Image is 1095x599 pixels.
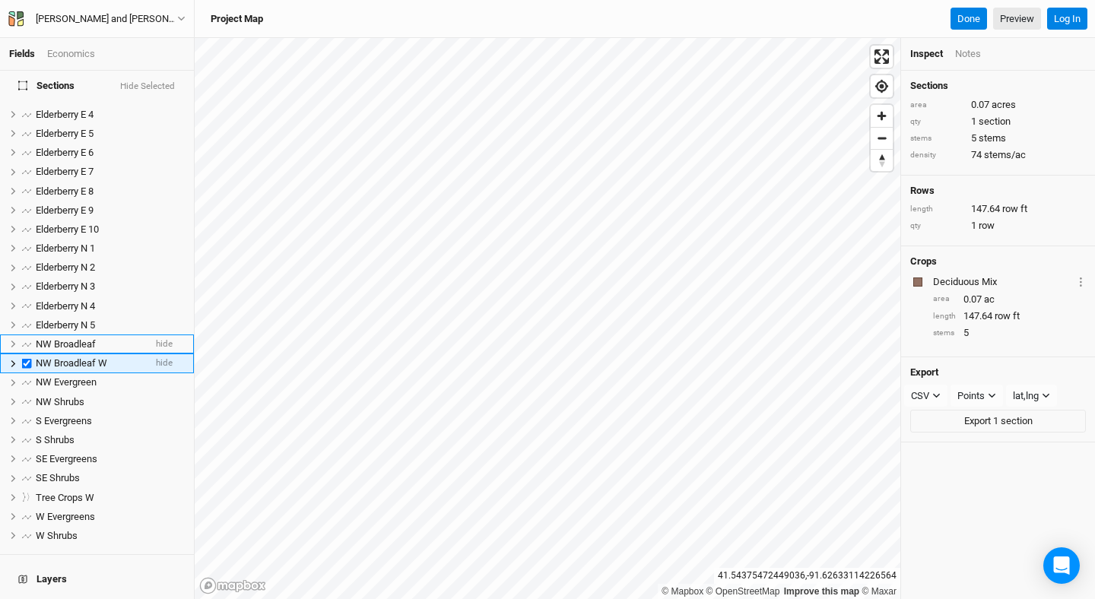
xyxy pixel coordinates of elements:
[36,415,185,427] div: S Evergreens
[951,8,987,30] button: Done
[36,396,185,408] div: NW Shrubs
[36,185,185,198] div: Elderberry E 8
[1006,385,1057,407] button: lat,lng
[36,109,94,120] span: Elderberry E 4
[910,255,937,268] h4: Crops
[36,338,144,350] div: NW Broadleaf
[910,219,1086,233] div: 1
[933,293,1086,306] div: 0.07
[933,311,956,322] div: length
[36,530,78,541] span: W Shrubs
[36,511,185,523] div: W Evergreens
[36,492,94,503] span: Tree Crops W
[36,11,177,27] div: [PERSON_NAME] and [PERSON_NAME]
[871,75,893,97] button: Find my location
[904,385,947,407] button: CSV
[36,472,80,483] span: SE Shrubs
[910,133,963,144] div: stems
[36,453,185,465] div: SE Evergreens
[36,357,144,369] div: NW Broadleaf W
[910,116,963,128] div: qty
[36,128,94,139] span: Elderberry E 5
[910,220,963,232] div: qty
[714,568,900,584] div: 41.54375472449036 , -91.62633114226564
[910,115,1086,128] div: 1
[36,280,185,293] div: Elderberry N 3
[36,147,94,158] span: Elderberry E 6
[36,434,185,446] div: S Shrubs
[910,132,1086,145] div: 5
[9,564,185,594] h4: Layers
[995,309,1020,323] span: row ft
[910,80,1086,92] h4: Sections
[1013,388,1039,404] div: lat,lng
[36,242,95,254] span: Elderberry N 1
[36,261,95,273] span: Elderberry N 2
[871,150,893,171] span: Reset bearing to north
[984,148,1026,162] span: stems/ac
[1076,273,1086,290] button: Crop Usage
[36,204,185,217] div: Elderberry E 9
[36,223,99,235] span: Elderberry E 10
[933,275,1073,289] div: Deciduous Mix
[36,376,97,388] span: NW Evergreen
[910,47,943,61] div: Inspect
[871,127,893,149] button: Zoom out
[36,109,185,121] div: Elderberry E 4
[211,13,263,25] h3: Project Map
[871,46,893,68] button: Enter fullscreen
[36,434,75,445] span: S Shrubs
[992,98,1016,112] span: acres
[951,385,1003,407] button: Points
[910,98,1086,112] div: 0.07
[36,300,185,312] div: Elderberry N 4
[933,326,1086,340] div: 5
[119,81,176,92] button: Hide Selected
[910,150,963,161] div: density
[36,396,84,407] span: NW Shrubs
[993,8,1041,30] a: Preview
[9,48,35,59] a: Fields
[36,300,95,312] span: Elderberry N 4
[933,328,956,339] div: stems
[36,223,185,236] div: Elderberry E 10
[156,354,173,373] span: hide
[706,586,780,597] a: OpenStreetMap
[36,338,96,350] span: NW Broadleaf
[156,334,173,353] span: hide
[36,530,185,542] div: W Shrubs
[36,492,185,504] div: Tree Crops W
[36,319,95,331] span: Elderberry N 5
[36,11,177,27] div: Katie and Nicki
[36,166,94,177] span: Elderberry E 7
[36,415,92,426] span: S Evergreens
[871,105,893,127] button: Zoom in
[36,185,94,197] span: Elderberry E 8
[910,100,963,111] div: area
[36,204,94,216] span: Elderberry E 9
[979,132,1006,145] span: stems
[1043,547,1080,584] div: Open Intercom Messenger
[1002,202,1027,216] span: row ft
[36,376,185,388] div: NW Evergreen
[36,280,95,292] span: Elderberry N 3
[36,319,185,331] div: Elderberry N 5
[36,472,185,484] div: SE Shrubs
[910,185,1086,197] h4: Rows
[18,80,75,92] span: Sections
[933,293,956,305] div: area
[47,47,95,61] div: Economics
[1047,8,1087,30] button: Log In
[36,147,185,159] div: Elderberry E 6
[933,309,1086,323] div: 147.64
[36,357,107,369] span: NW Broadleaf W
[36,511,95,522] span: W Evergreens
[910,202,1086,216] div: 147.64
[195,38,900,599] canvas: Map
[955,47,981,61] div: Notes
[910,148,1086,162] div: 74
[862,586,897,597] a: Maxar
[957,388,985,404] div: Points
